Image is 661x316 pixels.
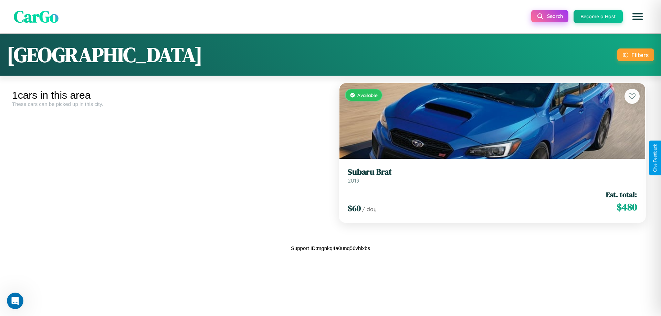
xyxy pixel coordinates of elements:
span: 2019 [348,177,359,184]
button: Open menu [628,7,647,26]
div: Give Feedback [653,144,658,172]
button: Search [531,10,568,22]
p: Support ID: mgnkq4a0unq56vhlxbs [291,243,370,253]
button: Filters [617,48,654,61]
h3: Subaru Brat [348,167,637,177]
span: / day [362,206,377,213]
span: $ 480 [617,200,637,214]
div: Filters [631,51,649,58]
span: Est. total: [606,189,637,199]
div: These cars can be picked up in this city. [12,101,325,107]
span: Search [547,13,563,19]
span: $ 60 [348,203,361,214]
button: Become a Host [574,10,623,23]
a: Subaru Brat2019 [348,167,637,184]
div: 1 cars in this area [12,89,325,101]
span: CarGo [14,5,59,28]
iframe: Intercom live chat [7,293,23,309]
h1: [GEOGRAPHIC_DATA] [7,41,202,69]
span: Available [357,92,378,98]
